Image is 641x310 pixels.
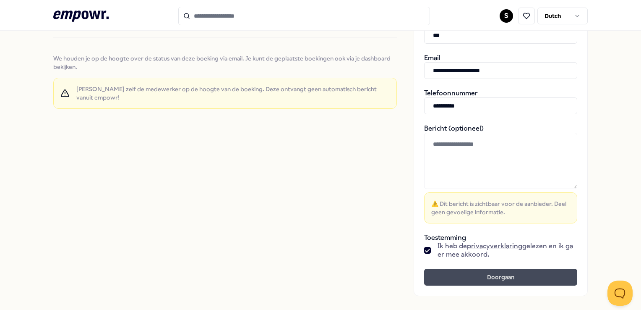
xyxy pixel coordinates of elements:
iframe: Help Scout Beacon - Open [607,281,633,306]
span: We houden je op de hoogte over de status van deze boeking via email. Je kunt de geplaatste boekin... [53,54,396,71]
div: Bericht (optioneel) [424,124,577,223]
div: Email [424,54,577,79]
span: Ik heb de gelezen en ik ga er mee akkoord. [438,242,577,259]
div: Toestemming [424,234,577,259]
span: ⚠️ Dit bericht is zichtbaar voor de aanbieder. Deel geen gevoelige informatie. [431,200,570,216]
a: privacyverklaring [467,242,522,250]
button: S [500,9,513,23]
span: [PERSON_NAME] zelf de medewerker op de hoogte van de boeking. Deze ontvangt geen automatisch beri... [76,85,390,102]
div: Telefoonnummer [424,89,577,114]
div: Achternaam [424,18,577,44]
button: Doorgaan [424,269,577,286]
input: Search for products, categories or subcategories [178,7,430,25]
